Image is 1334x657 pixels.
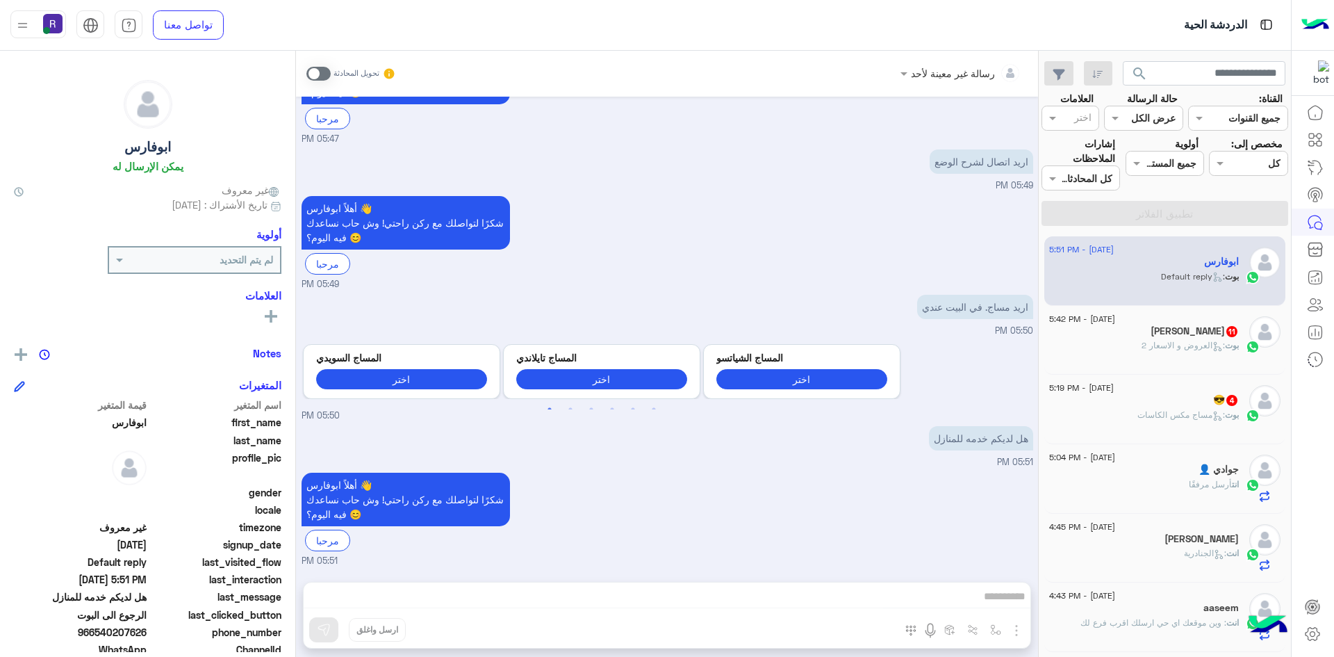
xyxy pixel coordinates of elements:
[149,608,282,622] span: last_clicked_button
[1080,617,1226,628] span: وين موقعك اي حي ارسلك اقرب فرع لك
[584,403,598,416] button: 3 of 3
[124,139,171,155] h5: ابوفارس
[14,555,147,569] span: Default reply
[149,555,282,569] span: last_visited_flow
[83,17,99,33] img: tab
[124,81,172,128] img: defaultAdmin.png
[1259,91,1283,106] label: القناة:
[115,10,142,40] a: tab
[15,348,27,361] img: add
[1041,136,1115,166] label: إشارات الملاحظات
[1246,478,1260,492] img: WhatsApp
[563,403,577,416] button: 2 of 3
[14,17,31,34] img: profile
[543,403,557,416] button: 1 of 3
[239,379,281,391] h6: المتغيرات
[349,618,406,642] button: ارسل واغلق
[1246,409,1260,423] img: WhatsApp
[1161,271,1225,282] span: : Default reply
[1226,548,1239,558] span: انت
[302,196,510,250] p: 11/8/2025, 5:49 PM
[14,642,147,657] span: 2
[316,369,487,389] button: اختر
[149,485,282,500] span: gender
[1258,16,1275,33] img: tab
[1074,110,1094,128] div: اختر
[647,403,661,416] button: 6 of 3
[1225,340,1239,350] span: بوت
[39,349,50,360] img: notes
[305,108,350,129] div: مرحبا
[14,572,147,587] span: 2025-08-11T14:51:05.636Z
[222,183,281,197] span: غير معروف
[149,642,282,657] span: ChannelId
[153,10,224,40] a: تواصل معنا
[1249,524,1281,555] img: defaultAdmin.png
[516,350,687,365] p: المساج تايلاندي
[149,537,282,552] span: signup_date
[113,160,183,172] h6: يمكن الإرسال له
[1226,395,1237,406] span: 4
[149,415,282,430] span: first_name
[253,347,281,359] h6: Notes
[14,520,147,535] span: غير معروف
[929,426,1033,451] p: 11/8/2025, 5:51 PM
[1226,617,1239,628] span: انت
[716,369,887,389] button: اختر
[149,398,282,412] span: اسم المتغير
[333,68,379,79] small: تحويل المحادثة
[1249,455,1281,486] img: defaultAdmin.png
[316,350,487,365] p: المساج السويدي
[1199,464,1239,476] h5: جوادي 👤
[1249,316,1281,348] img: defaultAdmin.png
[14,485,147,500] span: null
[149,520,282,535] span: timezone
[302,555,338,568] span: 05:51 PM
[1041,201,1288,226] button: تطبيق الفلاتر
[112,451,147,485] img: defaultAdmin.png
[1204,256,1239,268] h5: ابوفارس
[1246,548,1260,562] img: WhatsApp
[14,398,147,412] span: قيمة المتغير
[14,590,147,604] span: هل لديكم خدمه للمنازل
[1249,593,1281,624] img: defaultAdmin.png
[626,403,640,416] button: 5 of 3
[1246,340,1260,354] img: WhatsApp
[605,403,619,416] button: 4 of 3
[172,197,267,212] span: تاريخ الأشتراك : [DATE]
[14,289,281,302] h6: العلامات
[149,451,282,482] span: profile_pic
[256,228,281,241] h6: أولوية
[14,608,147,622] span: الرجوع الى البوت
[149,433,282,448] span: last_name
[1049,382,1114,394] span: [DATE] - 5:19 PM
[1225,409,1239,420] span: بوت
[1225,271,1239,282] span: بوت
[1232,479,1239,489] span: انت
[1164,533,1239,545] h5: محمد
[149,625,282,640] span: phone_number
[1231,136,1283,151] label: مخصص إلى:
[305,253,350,275] div: مرحبا
[1123,61,1157,91] button: search
[1142,340,1225,350] span: : العروض و الاسعار 2
[995,325,1033,336] span: 05:50 PM
[1184,16,1247,35] p: الدردشة الحية
[1213,394,1239,406] h5: 😎
[930,149,1033,174] p: 11/8/2025, 5:49 PM
[1184,548,1226,558] span: : الجنادرية
[1049,243,1114,256] span: [DATE] - 5:51 PM
[1203,602,1239,614] h5: aaseem
[302,133,339,146] span: 05:47 PM
[1137,409,1225,420] span: : مساج مكس الكاسات
[1049,590,1115,602] span: [DATE] - 4:43 PM
[1301,10,1329,40] img: Logo
[1175,136,1199,151] label: أولوية
[14,503,147,517] span: null
[1189,479,1232,489] span: أرسل مرفقًا
[716,350,887,365] p: المساج الشياتسو
[305,530,350,551] div: مرحبا
[516,369,687,389] button: اختر
[1049,313,1115,325] span: [DATE] - 5:42 PM
[149,590,282,604] span: last_message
